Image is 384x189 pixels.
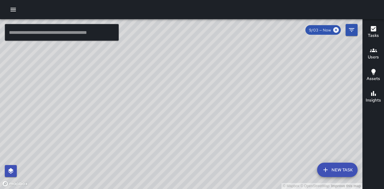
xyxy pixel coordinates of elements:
[346,24,358,36] button: Filters
[366,97,381,104] h6: Insights
[305,25,341,35] div: 9/03 — Now
[368,32,379,39] h6: Tasks
[367,75,380,82] h6: Assets
[368,54,379,61] h6: Users
[363,65,384,86] button: Assets
[317,163,358,177] button: New Task
[363,22,384,43] button: Tasks
[363,86,384,108] button: Insights
[305,28,334,33] span: 9/03 — Now
[363,43,384,65] button: Users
